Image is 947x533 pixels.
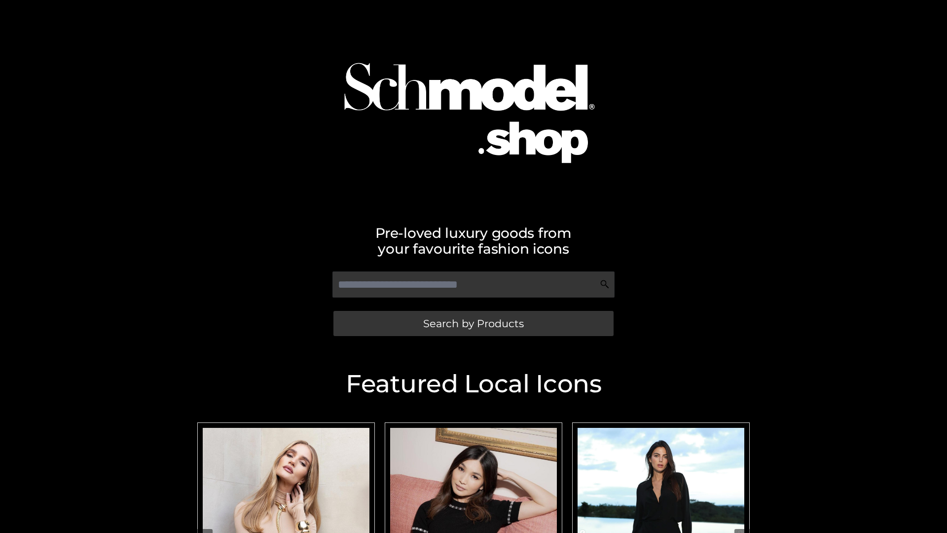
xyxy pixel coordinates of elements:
h2: Pre-loved luxury goods from your favourite fashion icons [192,225,755,257]
span: Search by Products [423,318,524,329]
h2: Featured Local Icons​ [192,372,755,396]
img: Search Icon [600,279,610,289]
a: Search by Products [333,311,614,336]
